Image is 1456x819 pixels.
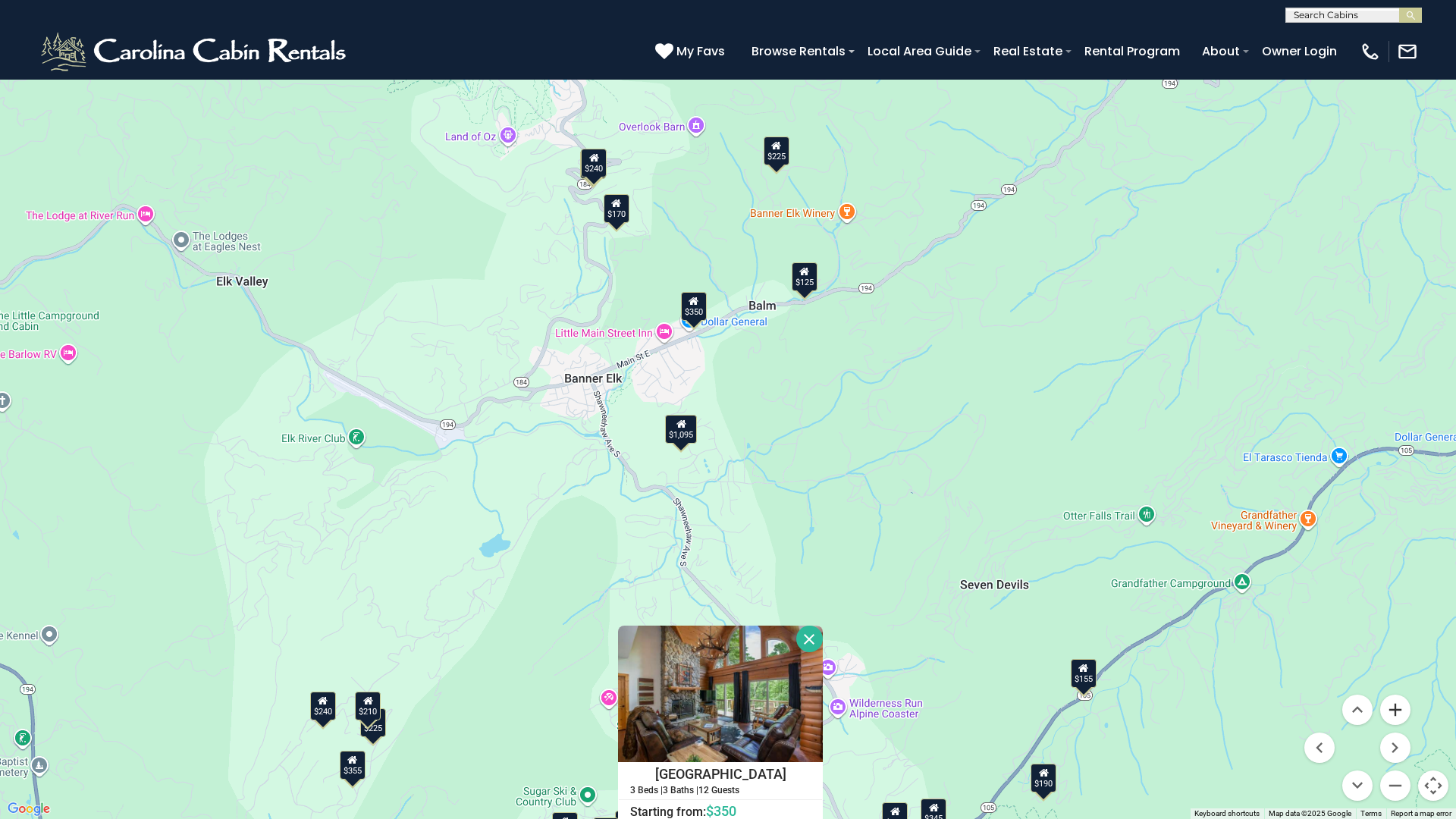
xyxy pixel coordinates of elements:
a: Rental Program [1077,38,1188,64]
a: My Favs [655,42,729,61]
a: Real Estate [986,38,1070,64]
span: My Favs [676,42,725,61]
a: Local Area Guide [860,38,979,64]
a: Browse Rentals [744,38,853,64]
a: Owner Login [1254,38,1345,64]
img: phone-regular-white.png [1360,41,1381,62]
a: About [1194,38,1247,64]
img: White-1-2.png [38,29,353,74]
img: mail-regular-white.png [1397,41,1418,62]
